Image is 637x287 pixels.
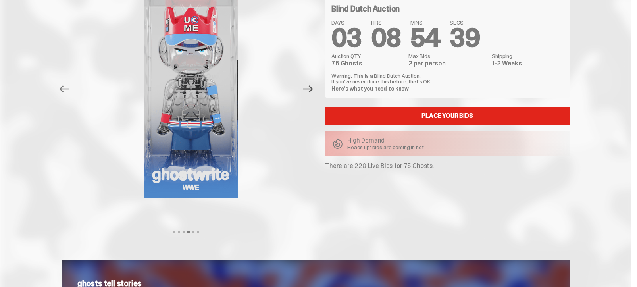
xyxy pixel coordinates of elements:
span: SECS [450,20,480,25]
span: 08 [371,21,401,54]
span: 54 [410,21,441,54]
span: MINS [410,20,441,25]
dd: 2 per person [408,60,487,67]
p: Heads up: bids are coming in hot [347,144,424,150]
button: View slide 5 [192,231,194,233]
dd: 1-2 Weeks [492,60,563,67]
button: View slide 2 [178,231,180,233]
dt: Auction QTY [331,53,404,59]
button: View slide 4 [187,231,190,233]
span: 03 [331,21,362,54]
button: Next [299,80,317,98]
a: Here's what you need to know [331,85,409,92]
span: DAYS [331,20,362,25]
a: Place your Bids [325,107,570,125]
h4: Blind Dutch Auction [331,5,400,13]
span: 39 [450,21,480,54]
button: View slide 6 [197,231,199,233]
dd: 75 Ghosts [331,60,404,67]
button: Previous [56,80,73,98]
p: Warning: This is a Blind Dutch Auction. If you’ve never done this before, that’s OK. [331,73,563,84]
dt: Shipping [492,53,563,59]
p: High Demand [347,137,424,144]
button: View slide 1 [173,231,175,233]
dt: Max Bids [408,53,487,59]
button: View slide 3 [183,231,185,233]
span: HRS [371,20,401,25]
p: There are 220 Live Bids for 75 Ghosts. [325,163,570,169]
